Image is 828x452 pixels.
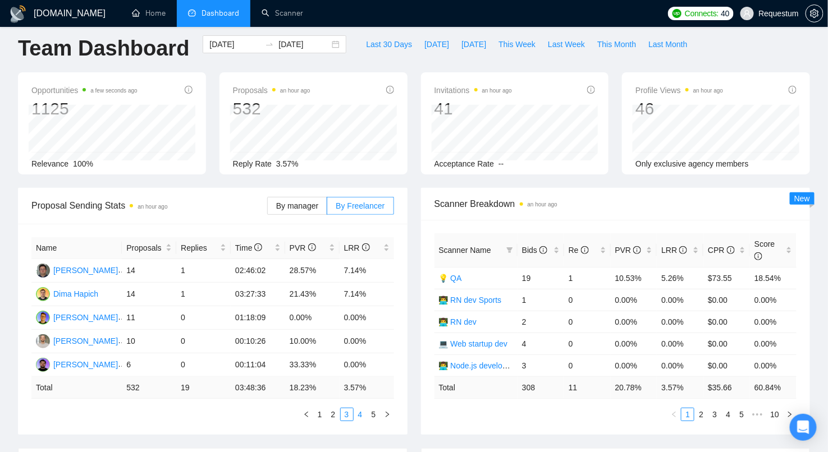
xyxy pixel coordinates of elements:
span: Proposals [233,84,310,97]
div: Open Intercom Messenger [790,414,817,441]
td: Total [31,377,122,399]
span: This Week [498,38,536,50]
td: 19 [518,267,564,289]
td: 0.00% [750,333,797,354]
span: This Month [597,38,636,50]
button: [DATE] [455,35,492,53]
span: 100% [73,159,93,168]
td: 0.00% [750,354,797,376]
a: 4 [722,408,734,421]
td: $0.00 [703,333,750,354]
li: 3 [708,408,721,421]
span: info-circle [789,86,797,94]
span: LRR [344,243,370,252]
td: 3.57 % [657,376,703,398]
a: 10 [767,408,783,421]
span: Acceptance Rate [434,159,495,168]
div: [PERSON_NAME] [53,335,118,347]
span: left [303,411,310,418]
td: 0.00% [657,311,703,333]
td: 03:27:33 [231,283,285,306]
span: -- [498,159,504,168]
a: 4 [354,408,367,421]
td: 20.78 % [611,376,657,398]
a: 3 [708,408,721,421]
input: End date [278,38,330,50]
span: info-circle [362,243,370,251]
td: 1 [564,267,611,289]
span: Proposal Sending Stats [31,199,267,213]
td: 5.26% [657,267,703,289]
td: 0 [176,353,231,377]
span: 40 [721,7,729,20]
td: 0 [564,333,611,354]
a: RT[PERSON_NAME] [36,312,118,321]
div: 1125 [31,98,138,119]
span: info-circle [254,243,262,251]
div: 532 [233,98,310,119]
time: an hour ago [482,87,512,94]
span: dashboard [188,9,196,17]
td: $0.00 [703,289,750,311]
a: AK[PERSON_NAME] [36,265,118,274]
img: logo [9,5,27,23]
td: 0 [176,330,231,353]
button: Last Week [542,35,591,53]
span: info-circle [679,246,687,254]
a: setting [806,9,824,18]
button: [DATE] [418,35,455,53]
td: 0.00% [750,311,797,333]
td: Total [434,376,518,398]
li: 1 [681,408,694,421]
li: Previous Page [300,408,313,421]
span: user [743,10,751,17]
td: 308 [518,376,564,398]
time: a few seconds ago [90,87,137,94]
td: 0.00% [657,333,703,354]
td: 0 [564,289,611,311]
span: info-circle [386,86,394,94]
td: 0.00% [340,330,394,353]
a: searchScanner [262,8,303,18]
span: info-circle [633,246,641,254]
span: Only exclusive agency members [635,159,749,168]
td: $0.00 [703,311,750,333]
th: Replies [176,237,231,259]
span: info-circle [185,86,193,94]
span: Last Month [648,38,687,50]
span: setting [806,9,823,18]
td: 1 [518,289,564,311]
td: 18.23 % [285,377,340,399]
span: Replies [181,242,218,254]
span: Opportunities [31,84,138,97]
a: 👨‍💻 RN dev Sports [439,296,502,305]
li: 4 [354,408,367,421]
td: 0 [176,306,231,330]
td: 6 [122,353,176,377]
span: Invitations [434,84,512,97]
button: Last 30 Days [360,35,418,53]
td: 1 [176,259,231,283]
span: filter [506,247,513,253]
td: 11 [564,376,611,398]
time: an hour ago [693,87,723,94]
td: 3.57 % [340,377,394,399]
li: 3 [340,408,354,421]
a: 💻 Web startup dev [439,339,508,348]
button: setting [806,4,824,22]
span: By Freelancer [336,201,385,210]
li: 1 [313,408,327,421]
span: ••• [748,408,766,421]
td: 0.00% [611,311,657,333]
td: 3 [518,354,564,376]
li: 4 [721,408,735,421]
li: 2 [327,408,340,421]
td: 0.00% [611,354,657,376]
span: to [265,40,274,49]
div: Dima Hapich [53,288,98,300]
span: Bids [522,246,547,255]
a: 1 [314,408,326,421]
td: 0.00% [750,289,797,311]
button: right [783,408,797,421]
td: $73.55 [703,267,750,289]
